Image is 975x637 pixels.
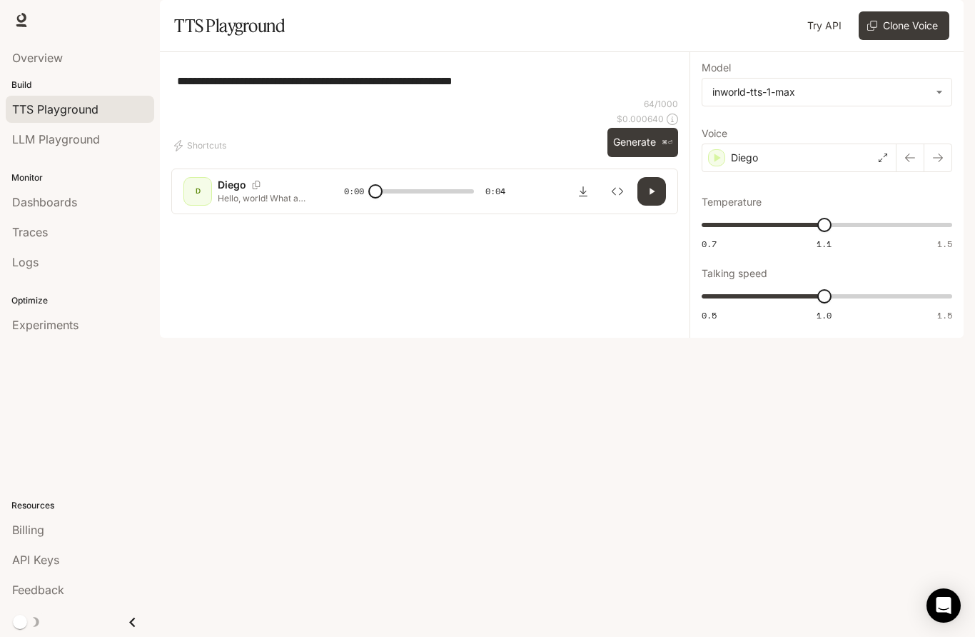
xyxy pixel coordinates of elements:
[802,11,847,40] a: Try API
[603,177,632,206] button: Inspect
[174,11,285,40] h1: TTS Playground
[702,309,717,321] span: 0.5
[702,63,731,73] p: Model
[702,238,717,250] span: 0.7
[617,113,664,125] p: $ 0.000640
[218,178,246,192] p: Diego
[702,79,951,106] div: inworld-tts-1-max
[607,128,678,157] button: Generate⌘⏎
[485,184,505,199] span: 0:04
[186,180,209,203] div: D
[246,181,266,189] button: Copy Voice ID
[937,309,952,321] span: 1.5
[644,98,678,110] p: 64 / 1000
[937,238,952,250] span: 1.5
[817,238,832,250] span: 1.1
[344,184,364,199] span: 0:00
[702,269,767,279] p: Talking speed
[712,85,929,99] div: inworld-tts-1-max
[569,177,597,206] button: Download audio
[926,588,961,623] div: Open Intercom Messenger
[817,309,832,321] span: 1.0
[702,197,762,207] p: Temperature
[731,151,758,165] p: Diego
[171,134,232,157] button: Shortcuts
[702,129,727,139] p: Voice
[218,192,310,204] p: Hello, world! What a wonderful day to be a text-to-speech model!
[662,139,672,147] p: ⌘⏎
[859,11,949,40] button: Clone Voice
